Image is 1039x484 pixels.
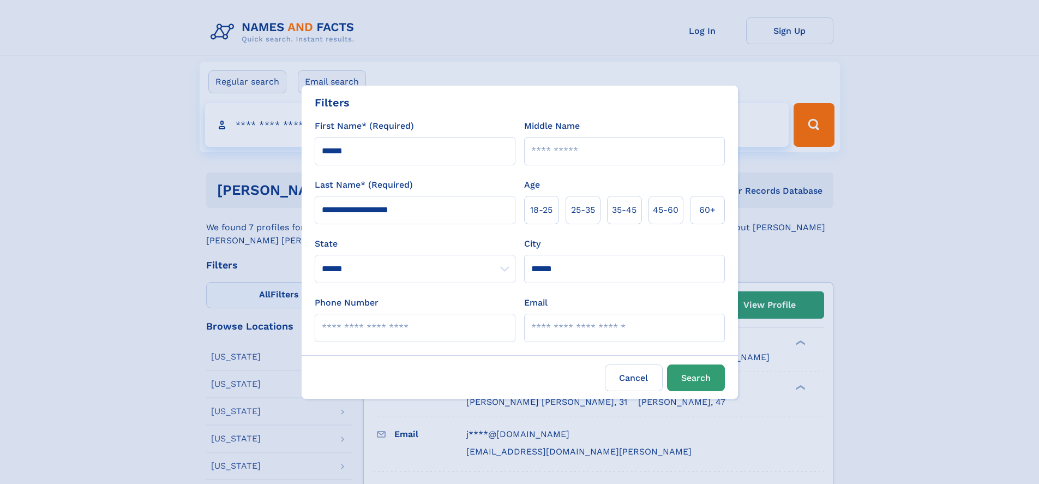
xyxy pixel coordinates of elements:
span: 60+ [699,204,716,217]
span: 18‑25 [530,204,552,217]
label: Email [524,296,548,309]
div: Filters [315,94,350,111]
label: Last Name* (Required) [315,178,413,192]
button: Search [667,365,725,391]
span: 45‑60 [653,204,678,217]
label: State [315,237,515,250]
label: Middle Name [524,119,580,133]
label: City [524,237,540,250]
label: Cancel [605,365,663,391]
label: First Name* (Required) [315,119,414,133]
span: 35‑45 [612,204,636,217]
label: Phone Number [315,296,379,309]
span: 25‑35 [571,204,595,217]
label: Age [524,178,540,192]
